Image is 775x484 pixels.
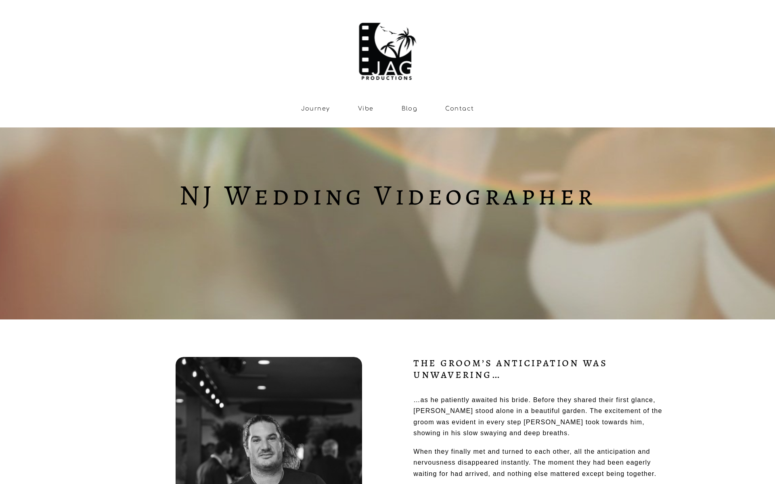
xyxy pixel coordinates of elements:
[301,105,330,112] a: Journey
[413,394,670,439] p: …as he patiently awaited his bride. Before they shared their first glance, [PERSON_NAME] stood al...
[402,105,418,112] a: Blog
[105,183,670,208] h1: NJ Wedding Videographer
[356,15,419,82] img: NJ Wedding Videographer | JAG Productions
[445,105,474,112] a: Contact
[358,105,374,112] a: Vibe
[413,357,670,380] h3: the groom’s anticipation was unwavering…
[413,446,670,480] p: When they finally met and turned to each other, all the anticipation and nervousness disappeared ...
